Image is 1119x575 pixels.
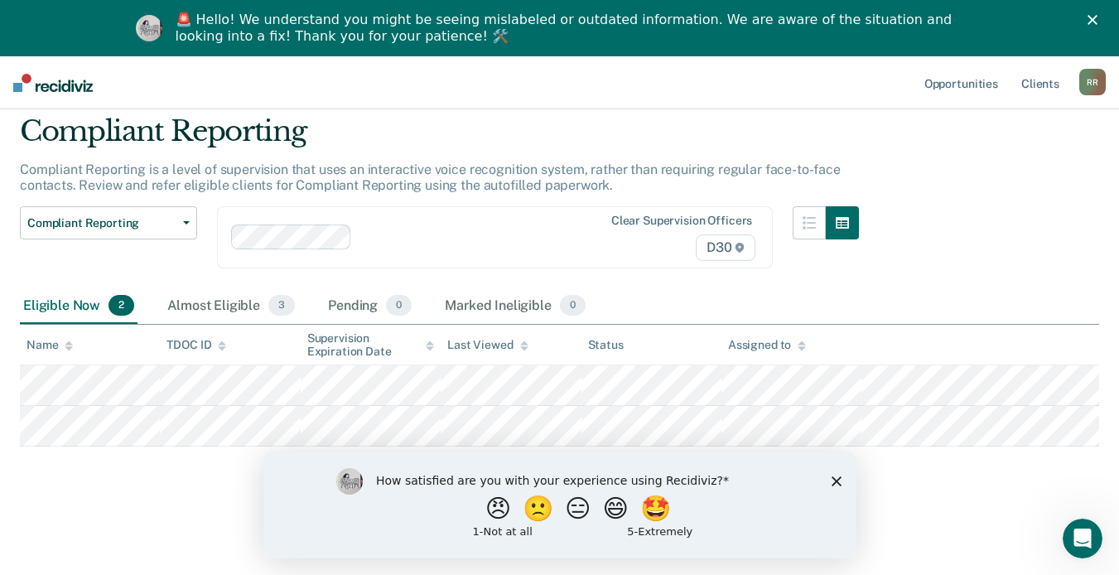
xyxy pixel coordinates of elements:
button: Compliant Reporting [20,206,197,239]
span: Compliant Reporting [27,216,176,230]
p: Compliant Reporting is a level of supervision that uses an interactive voice recognition system, ... [20,162,841,193]
span: 0 [560,295,586,316]
div: Almost Eligible3 [164,288,298,325]
div: TDOC ID [166,338,226,352]
span: 2 [109,295,134,316]
a: Opportunities [921,56,1001,109]
iframe: Survey by Kim from Recidiviz [263,452,856,558]
div: Compliant Reporting [20,114,859,162]
button: RR [1079,69,1106,95]
div: Supervision Expiration Date [307,331,434,360]
div: 🚨 Hello! We understand you might be seeing mislabeled or outdated information. We are aware of th... [176,12,957,45]
a: Clients [1018,56,1063,109]
div: Pending0 [325,288,415,325]
img: Profile image for Kim [136,15,162,41]
div: Eligible Now2 [20,288,137,325]
div: Last Viewed [447,338,528,352]
div: R R [1079,69,1106,95]
div: Status [588,338,624,352]
span: 3 [268,295,295,316]
div: Close [1088,15,1104,25]
iframe: Intercom live chat [1063,519,1102,558]
div: Marked Ineligible0 [441,288,589,325]
img: Recidiviz [13,74,93,92]
div: Clear supervision officers [611,214,752,228]
span: 0 [386,295,412,316]
div: Assigned to [728,338,806,352]
div: Name [27,338,73,352]
span: D30 [696,234,755,261]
